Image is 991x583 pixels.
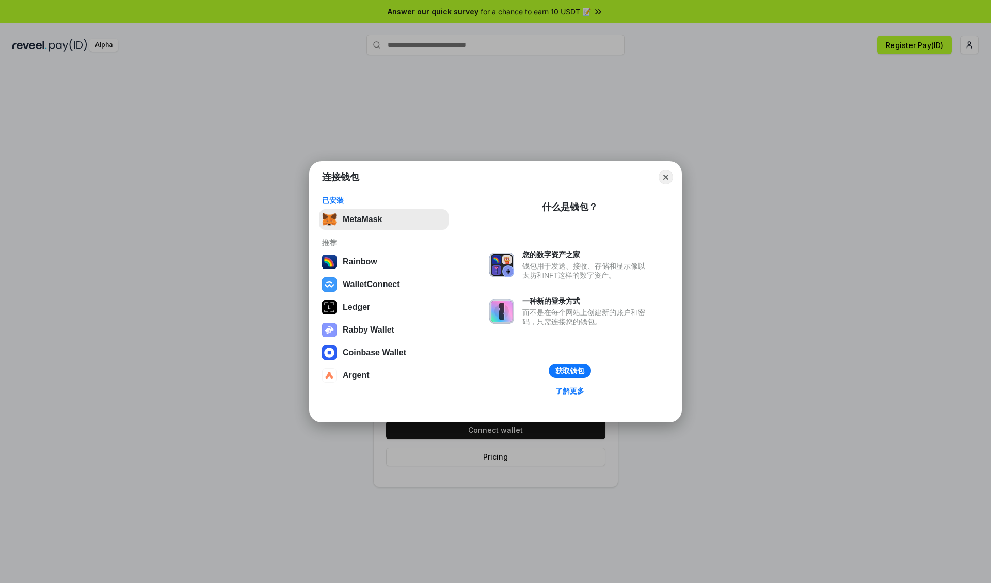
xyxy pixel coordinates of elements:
[319,209,449,230] button: MetaMask
[319,297,449,318] button: Ledger
[659,170,673,184] button: Close
[343,325,394,335] div: Rabby Wallet
[542,201,598,213] div: 什么是钱包？
[322,277,337,292] img: svg+xml,%3Csvg%20width%3D%2228%22%20height%3D%2228%22%20viewBox%3D%220%200%2028%2028%22%20fill%3D...
[555,386,584,396] div: 了解更多
[522,308,650,326] div: 而不是在每个网站上创建新的账户和密码，只需连接您的钱包。
[549,384,590,398] a: 了解更多
[322,171,359,183] h1: 连接钱包
[522,296,650,306] div: 一种新的登录方式
[343,280,400,289] div: WalletConnect
[343,371,370,380] div: Argent
[522,250,650,259] div: 您的数字资产之家
[555,366,584,375] div: 获取钱包
[322,196,445,205] div: 已安装
[489,253,514,277] img: svg+xml,%3Csvg%20xmlns%3D%22http%3A%2F%2Fwww.w3.org%2F2000%2Fsvg%22%20fill%3D%22none%22%20viewBox...
[322,368,337,383] img: svg+xml,%3Csvg%20width%3D%2228%22%20height%3D%2228%22%20viewBox%3D%220%200%2028%2028%22%20fill%3D...
[322,255,337,269] img: svg+xml,%3Csvg%20width%3D%22120%22%20height%3D%22120%22%20viewBox%3D%220%200%20120%20120%22%20fil...
[319,342,449,363] button: Coinbase Wallet
[322,345,337,360] img: svg+xml,%3Csvg%20width%3D%2228%22%20height%3D%2228%22%20viewBox%3D%220%200%2028%2028%22%20fill%3D...
[322,323,337,337] img: svg+xml,%3Csvg%20xmlns%3D%22http%3A%2F%2Fwww.w3.org%2F2000%2Fsvg%22%20fill%3D%22none%22%20viewBox...
[322,238,445,247] div: 推荐
[489,299,514,324] img: svg+xml,%3Csvg%20xmlns%3D%22http%3A%2F%2Fwww.w3.org%2F2000%2Fsvg%22%20fill%3D%22none%22%20viewBox...
[319,365,449,386] button: Argent
[322,212,337,227] img: svg+xml,%3Csvg%20fill%3D%22none%22%20height%3D%2233%22%20viewBox%3D%220%200%2035%2033%22%20width%...
[322,300,337,314] img: svg+xml,%3Csvg%20xmlns%3D%22http%3A%2F%2Fwww.w3.org%2F2000%2Fsvg%22%20width%3D%2228%22%20height%3...
[343,257,377,266] div: Rainbow
[319,274,449,295] button: WalletConnect
[343,348,406,357] div: Coinbase Wallet
[343,303,370,312] div: Ledger
[522,261,650,280] div: 钱包用于发送、接收、存储和显示像以太坊和NFT这样的数字资产。
[549,364,591,378] button: 获取钱包
[343,215,382,224] div: MetaMask
[319,251,449,272] button: Rainbow
[319,320,449,340] button: Rabby Wallet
